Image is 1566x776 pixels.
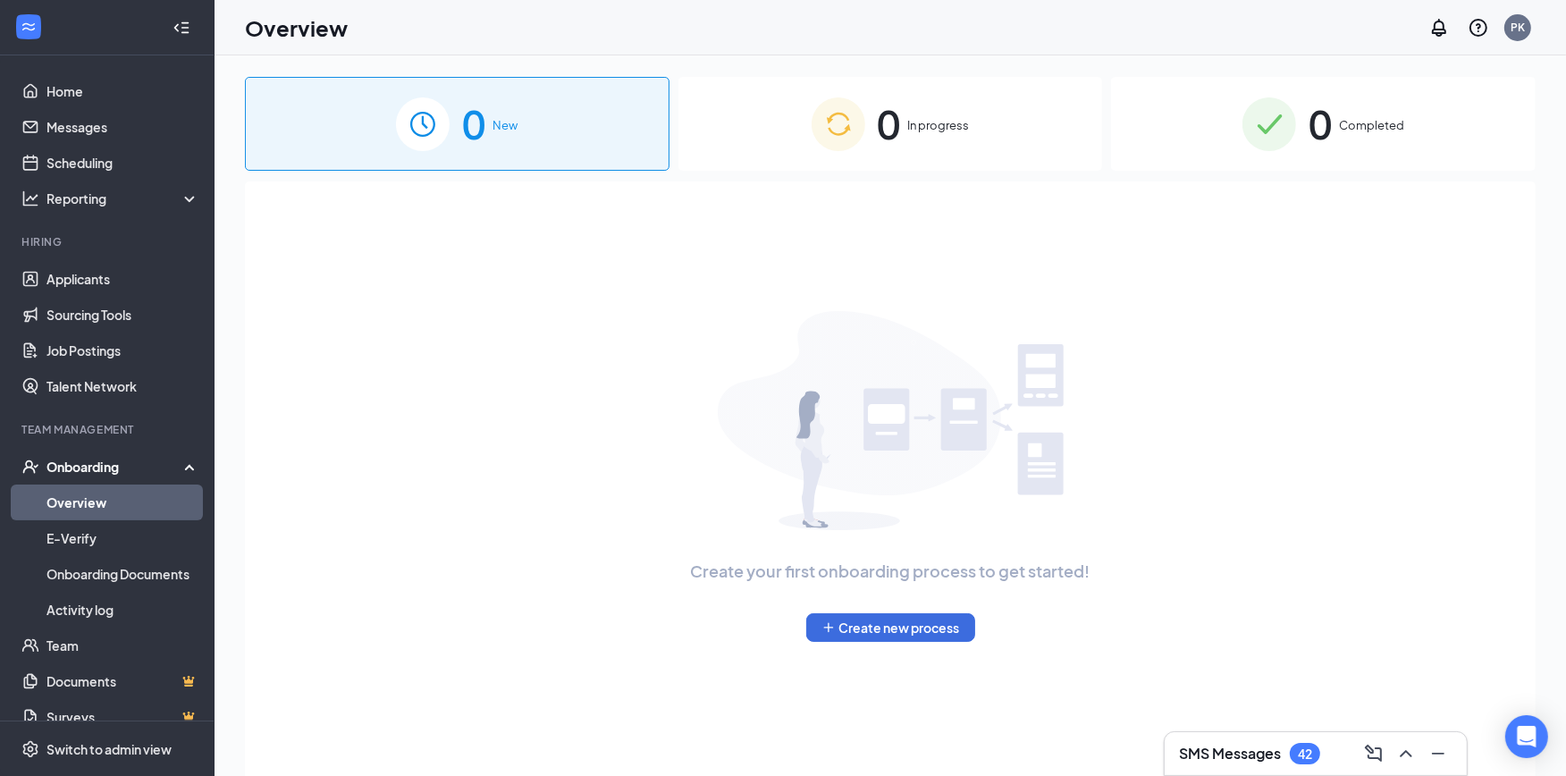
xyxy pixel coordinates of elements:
[46,592,199,628] a: Activity log
[46,628,199,663] a: Team
[46,73,199,109] a: Home
[173,19,190,37] svg: Collapse
[1179,744,1281,763] h3: SMS Messages
[46,368,199,404] a: Talent Network
[21,740,39,758] svg: Settings
[21,234,196,249] div: Hiring
[1511,20,1525,35] div: PK
[1309,93,1332,155] span: 0
[46,740,172,758] div: Switch to admin view
[21,190,39,207] svg: Analysis
[1298,746,1312,762] div: 42
[1392,739,1420,768] button: ChevronUp
[46,520,199,556] a: E-Verify
[1468,17,1489,38] svg: QuestionInfo
[1428,17,1450,38] svg: Notifications
[878,93,901,155] span: 0
[1360,739,1388,768] button: ComposeMessage
[1424,739,1452,768] button: Minimize
[46,190,200,207] div: Reporting
[21,458,39,476] svg: UserCheck
[1363,743,1385,764] svg: ComposeMessage
[46,297,199,333] a: Sourcing Tools
[21,422,196,437] div: Team Management
[46,109,199,145] a: Messages
[806,613,975,642] button: PlusCreate new process
[46,485,199,520] a: Overview
[245,13,348,43] h1: Overview
[46,699,199,735] a: SurveysCrown
[821,620,836,635] svg: Plus
[1505,715,1548,758] div: Open Intercom Messenger
[46,145,199,181] a: Scheduling
[46,333,199,368] a: Job Postings
[46,458,184,476] div: Onboarding
[1339,116,1404,134] span: Completed
[1427,743,1449,764] svg: Minimize
[493,116,518,134] span: New
[1395,743,1417,764] svg: ChevronUp
[691,559,1090,584] span: Create your first onboarding process to get started!
[46,556,199,592] a: Onboarding Documents
[46,261,199,297] a: Applicants
[46,663,199,699] a: DocumentsCrown
[908,116,970,134] span: In progress
[462,93,485,155] span: 0
[20,18,38,36] svg: WorkstreamLogo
